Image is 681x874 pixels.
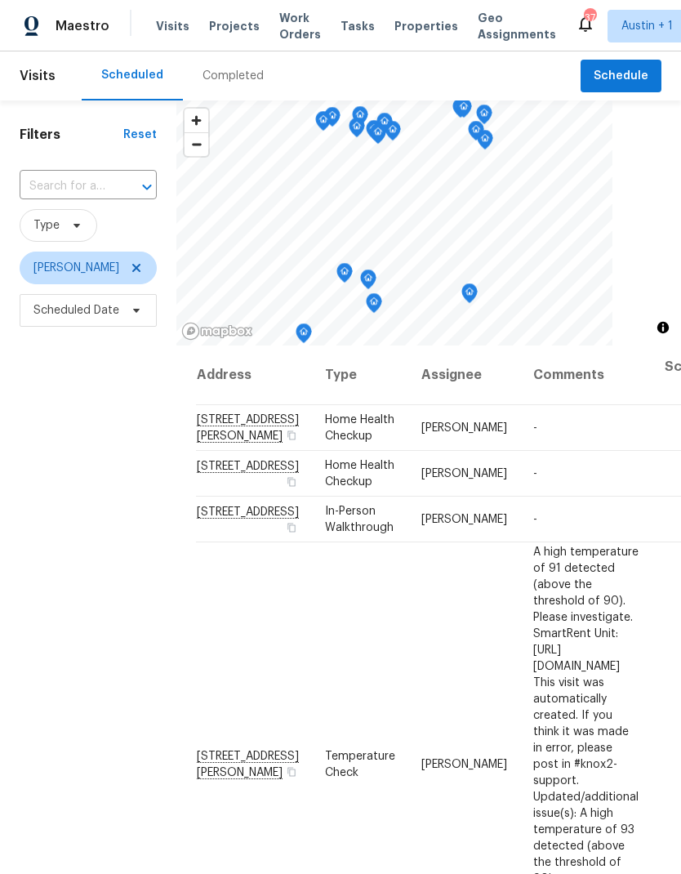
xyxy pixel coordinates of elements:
span: Work Orders [279,10,321,42]
span: Projects [209,18,260,34]
span: Toggle attribution [658,319,668,337]
span: Temperature Check [325,750,395,778]
th: Comments [520,346,652,405]
div: Map marker [349,118,365,143]
div: Map marker [370,123,386,149]
span: Home Health Checkup [325,460,394,488]
span: Tasks [340,20,375,32]
canvas: Map [176,100,612,346]
span: - [533,468,537,479]
button: Copy Address [284,475,299,489]
span: Visits [156,18,189,34]
span: Geo Assignments [478,10,556,42]
input: Search for an address... [20,174,111,199]
div: Map marker [296,323,312,349]
div: Map marker [376,113,393,138]
span: [PERSON_NAME] [421,468,507,479]
span: Type [33,217,60,234]
span: [PERSON_NAME] [33,260,119,276]
span: [PERSON_NAME] [421,422,507,434]
span: Home Health Checkup [325,414,394,442]
span: - [533,514,537,525]
button: Open [136,176,158,198]
span: Austin + 1 [621,18,673,34]
div: Map marker [452,98,469,123]
th: Assignee [408,346,520,405]
button: Toggle attribution [653,318,673,337]
span: Maestro [56,18,109,34]
button: Copy Address [284,764,299,778]
div: Scheduled [101,67,163,83]
div: Map marker [324,107,340,132]
a: Mapbox homepage [181,322,253,341]
span: In-Person Walkthrough [325,506,394,533]
button: Schedule [581,60,661,93]
div: Map marker [336,263,353,288]
div: Map marker [366,120,382,145]
div: Map marker [385,121,401,146]
span: Visits [20,58,56,94]
div: Map marker [315,111,332,136]
span: Properties [394,18,458,34]
div: Map marker [456,98,472,123]
button: Copy Address [284,520,299,535]
h1: Filters [20,127,123,143]
button: Copy Address [284,428,299,443]
div: Map marker [366,293,382,319]
span: Scheduled Date [33,302,119,319]
div: Map marker [352,106,368,132]
span: [PERSON_NAME] [421,514,507,525]
button: Zoom in [185,109,208,132]
div: Completed [203,68,264,84]
th: Type [312,346,408,405]
div: Map marker [476,105,492,130]
div: Reset [123,127,157,143]
span: [PERSON_NAME] [421,758,507,769]
div: 37 [584,10,595,26]
div: Map marker [461,283,478,309]
span: Zoom out [185,133,208,156]
div: Map marker [477,130,493,155]
span: Schedule [594,66,648,87]
th: Address [196,346,312,405]
div: Map marker [360,270,376,295]
span: - [533,422,537,434]
button: Zoom out [185,132,208,156]
div: Map marker [468,121,484,146]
